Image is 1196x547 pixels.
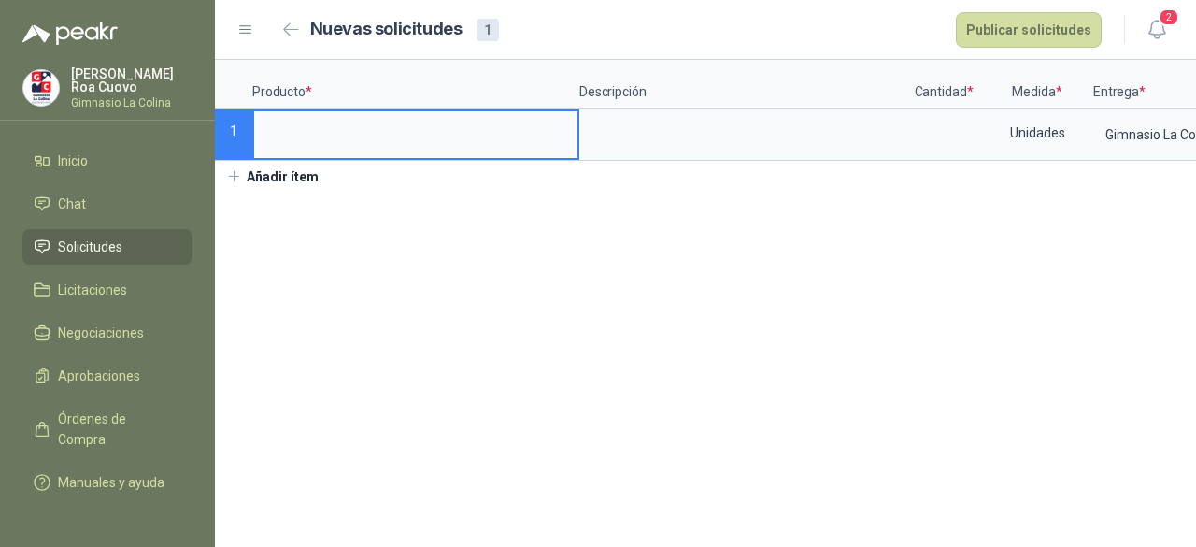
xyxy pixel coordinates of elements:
[71,97,192,108] p: Gimnasio La Colina
[477,19,499,41] div: 1
[22,272,192,308] a: Licitaciones
[22,186,192,222] a: Chat
[58,237,122,257] span: Solicitudes
[310,16,463,43] h2: Nuevas solicitudes
[22,401,192,457] a: Órdenes de Compra
[58,323,144,343] span: Negociaciones
[906,60,981,109] p: Cantidad
[58,472,164,493] span: Manuales y ayuda
[23,70,59,106] img: Company Logo
[981,60,1093,109] p: Medida
[22,465,192,500] a: Manuales y ayuda
[22,229,192,265] a: Solicitudes
[1140,13,1174,47] button: 2
[58,194,86,214] span: Chat
[58,151,88,171] span: Inicio
[22,358,192,394] a: Aprobaciones
[71,67,192,94] p: [PERSON_NAME] Roa Cuovo
[58,280,127,300] span: Licitaciones
[215,109,252,161] p: 1
[252,60,579,109] p: Producto
[22,143,192,179] a: Inicio
[22,22,118,45] img: Logo peakr
[58,409,175,450] span: Órdenes de Compra
[956,12,1102,48] button: Publicar solicitudes
[579,60,906,109] p: Descripción
[22,315,192,351] a: Negociaciones
[215,161,330,193] button: Añadir ítem
[1159,8,1179,26] span: 2
[58,366,140,386] span: Aprobaciones
[983,111,1091,154] div: Unidades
